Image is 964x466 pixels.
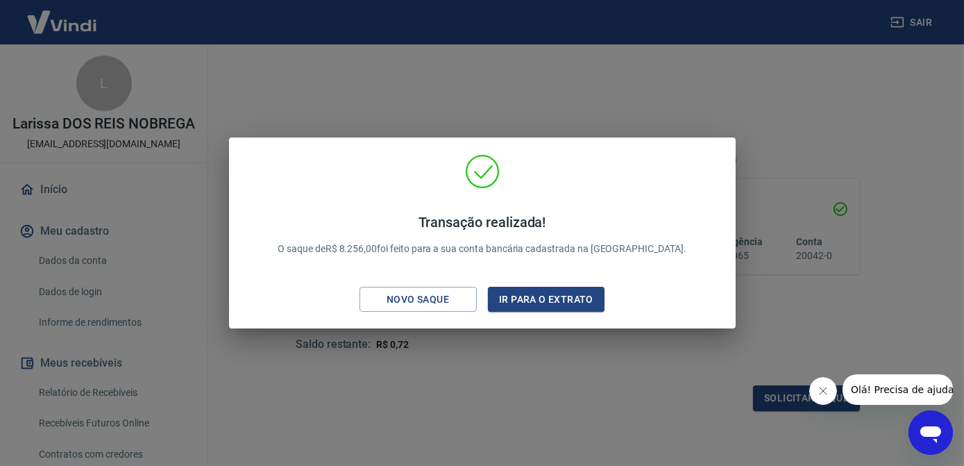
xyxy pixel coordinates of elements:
button: Novo saque [360,287,477,313]
iframe: Mensagem da empresa [843,374,953,405]
div: Novo saque [370,291,466,308]
p: O saque de R$ 8.256,00 foi feito para a sua conta bancária cadastrada na [GEOGRAPHIC_DATA]. [278,214,686,256]
button: Ir para o extrato [488,287,605,313]
iframe: Botão para abrir a janela de mensagens [908,410,953,455]
span: Olá! Precisa de ajuda? [8,10,117,21]
iframe: Fechar mensagem [809,377,837,405]
h4: Transação realizada! [278,214,686,231]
